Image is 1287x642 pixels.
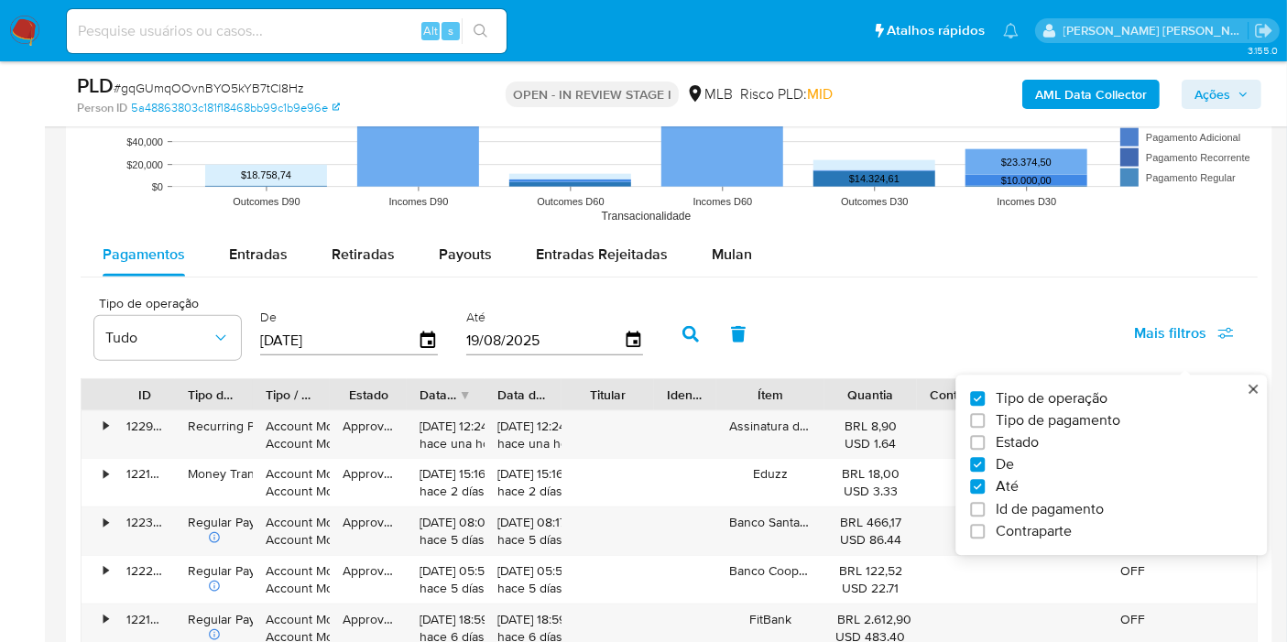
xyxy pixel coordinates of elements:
span: 3.155.0 [1248,43,1278,58]
b: Person ID [77,100,127,116]
button: search-icon [462,18,499,44]
input: Pesquise usuários ou casos... [67,19,507,43]
button: Ações [1182,80,1261,109]
a: Sair [1254,21,1273,40]
span: MID [807,83,833,104]
b: PLD [77,71,114,100]
span: # gqGUmqOOvnBYO5kYB7tCl8Hz [114,79,304,97]
span: Ações [1194,80,1230,109]
span: Atalhos rápidos [887,21,985,40]
span: s [448,22,453,39]
button: AML Data Collector [1022,80,1160,109]
a: 5a48863803c181f18468bb99c1b9e96e [131,100,340,116]
p: leticia.merlin@mercadolivre.com [1063,22,1249,39]
p: OPEN - IN REVIEW STAGE I [506,82,679,107]
b: AML Data Collector [1035,80,1147,109]
a: Notificações [1003,23,1019,38]
span: Alt [423,22,438,39]
div: MLB [686,84,733,104]
span: Risco PLD: [740,84,833,104]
